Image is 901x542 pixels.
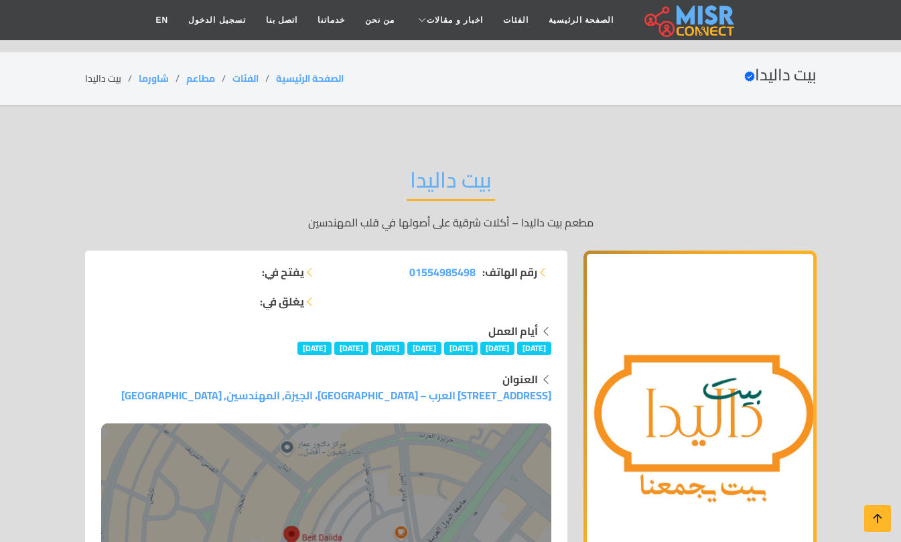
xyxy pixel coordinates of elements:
[85,72,139,86] li: بيت داليدا
[407,167,495,201] h2: بيت داليدا
[139,70,169,87] a: شاورما
[307,7,355,33] a: خدماتنا
[407,342,441,355] span: [DATE]
[85,214,817,230] p: مطعم بيت داليدا – أكلات شرقية على أصولها في قلب المهندسين
[262,264,304,280] strong: يفتح في:
[334,342,368,355] span: [DATE]
[260,293,304,310] strong: يغلق في:
[232,70,259,87] a: الفئات
[427,14,483,26] span: اخبار و مقالات
[539,7,624,33] a: الصفحة الرئيسية
[480,342,514,355] span: [DATE]
[744,71,755,82] svg: Verified account
[409,262,476,282] span: 01554985498
[444,342,478,355] span: [DATE]
[405,7,493,33] a: اخبار و مقالات
[371,342,405,355] span: [DATE]
[178,7,255,33] a: تسجيل الدخول
[517,342,551,355] span: [DATE]
[276,70,344,87] a: الصفحة الرئيسية
[488,321,538,341] strong: أيام العمل
[502,369,538,389] strong: العنوان
[355,7,405,33] a: من نحن
[146,7,179,33] a: EN
[482,264,537,280] strong: رقم الهاتف:
[644,3,734,37] img: main.misr_connect
[409,264,476,280] a: 01554985498
[744,66,817,85] h2: بيت داليدا
[256,7,307,33] a: اتصل بنا
[297,342,332,355] span: [DATE]
[186,70,215,87] a: مطاعم
[493,7,539,33] a: الفئات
